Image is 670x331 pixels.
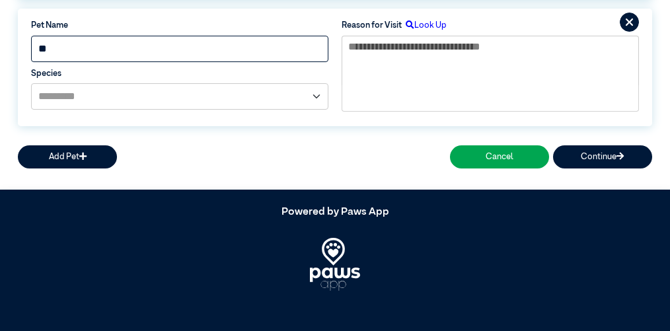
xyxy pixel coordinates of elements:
label: Look Up [402,19,447,32]
button: Cancel [450,145,549,168]
img: PawsApp [310,238,361,291]
button: Continue [553,145,652,168]
label: Reason for Visit [342,19,402,32]
button: Add Pet [18,145,117,168]
label: Species [31,67,328,80]
label: Pet Name [31,19,328,32]
h5: Powered by Paws App [18,206,652,219]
